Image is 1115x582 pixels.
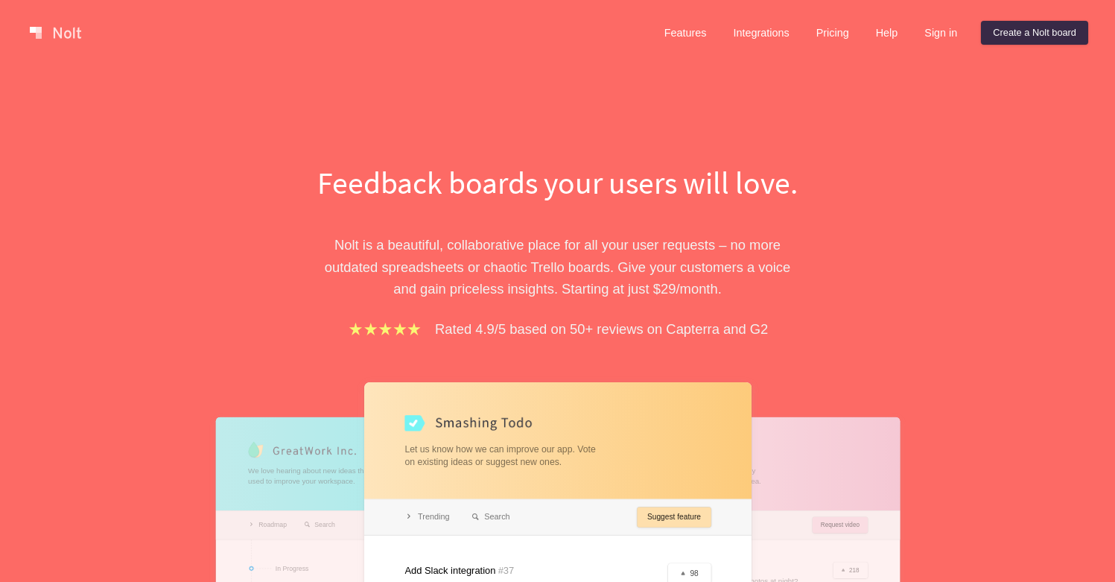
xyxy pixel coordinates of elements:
[301,234,815,300] p: Nolt is a beautiful, collaborative place for all your user requests – no more outdated spreadshee...
[981,21,1088,45] a: Create a Nolt board
[347,320,423,338] img: stars.b067e34983.png
[301,161,815,204] h1: Feedback boards your users will love.
[804,21,861,45] a: Pricing
[721,21,801,45] a: Integrations
[912,21,969,45] a: Sign in
[864,21,910,45] a: Help
[435,318,768,340] p: Rated 4.9/5 based on 50+ reviews on Capterra and G2
[652,21,719,45] a: Features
